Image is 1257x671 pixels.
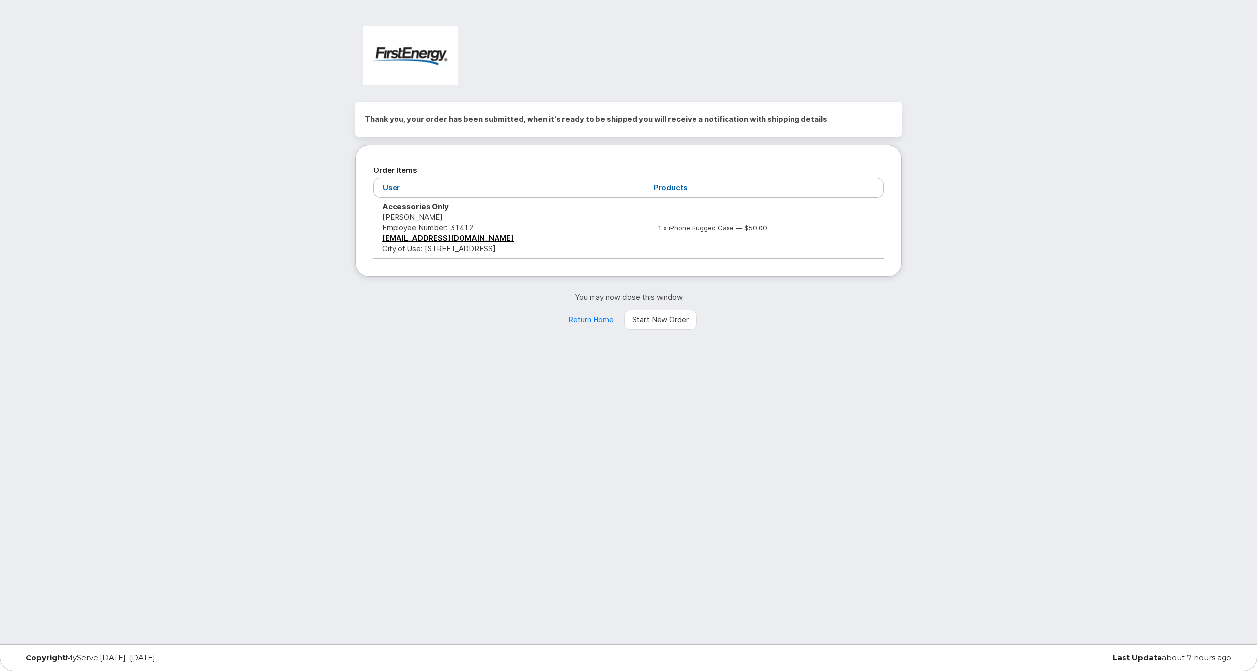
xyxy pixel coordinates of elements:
td: [PERSON_NAME] City of Use: [STREET_ADDRESS] [373,198,645,259]
th: Products [645,178,884,197]
img: FirstEnergy Corp [363,26,458,85]
h2: Order Items [373,163,884,178]
strong: Accessories Only [382,202,449,211]
th: User [373,178,645,197]
strong: Last Update [1113,653,1162,662]
a: [EMAIL_ADDRESS][DOMAIN_NAME] [382,234,514,243]
span: Employee Number: 31412 [382,223,474,232]
strong: Copyright [26,653,66,662]
small: 1 x iPhone Rugged Case — $50.00 [658,224,767,232]
div: MyServe [DATE]–[DATE] [18,654,425,662]
div: about 7 hours ago [832,654,1239,662]
h2: Thank you, your order has been submitted, when it's ready to be shipped you will receive a notifi... [365,112,892,127]
p: You may now close this window [355,292,902,302]
a: Return Home [560,310,622,330]
a: Start New Order [624,310,697,330]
